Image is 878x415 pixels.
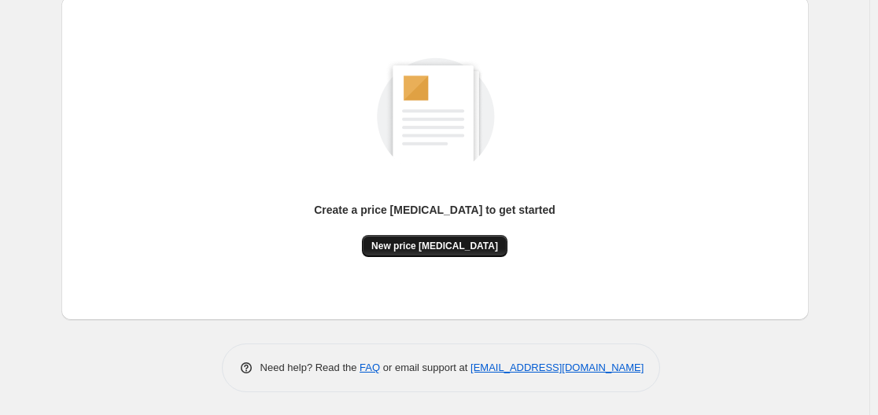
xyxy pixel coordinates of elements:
[362,235,507,257] button: New price [MEDICAL_DATA]
[371,240,498,252] span: New price [MEDICAL_DATA]
[314,202,555,218] p: Create a price [MEDICAL_DATA] to get started
[260,362,360,373] span: Need help? Read the
[470,362,644,373] a: [EMAIL_ADDRESS][DOMAIN_NAME]
[360,362,380,373] a: FAQ
[380,362,470,373] span: or email support at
